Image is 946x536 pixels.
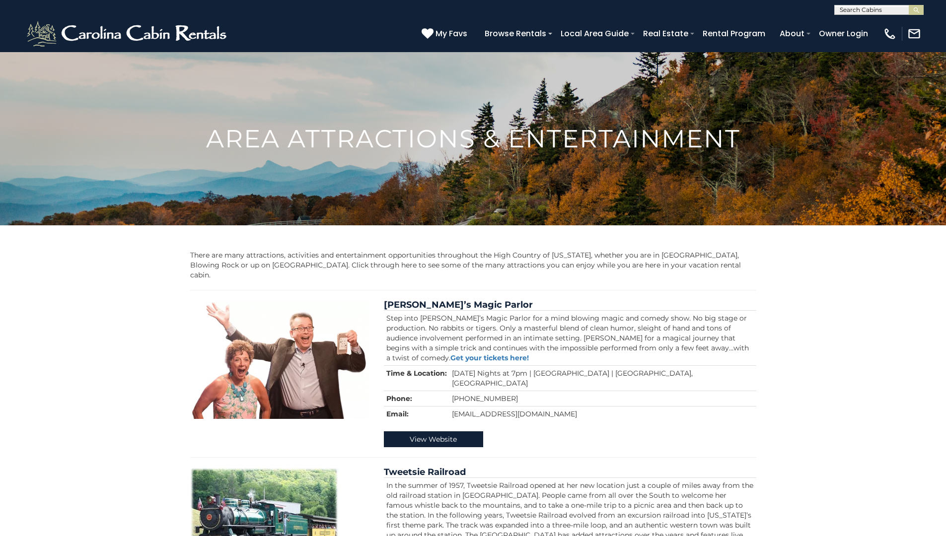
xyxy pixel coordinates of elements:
[386,394,412,403] strong: Phone:
[386,369,447,378] strong: Time & Location:
[907,27,921,41] img: mail-regular-white.png
[814,25,873,42] a: Owner Login
[190,250,756,280] p: There are many attractions, activities and entertainment opportunities throughout the High Countr...
[384,467,466,477] a: Tweetsie Railroad
[449,406,756,421] td: [EMAIL_ADDRESS][DOMAIN_NAME]
[883,27,897,41] img: phone-regular-white.png
[698,25,770,42] a: Rental Program
[384,310,756,365] td: Step into [PERSON_NAME]’s Magic Parlor for a mind blowing magic and comedy show. No big stage or ...
[386,409,409,418] strong: Email:
[556,25,634,42] a: Local Area Guide
[450,353,529,362] a: Get your tickets here!
[25,19,231,49] img: White-1-2.png
[638,25,693,42] a: Real Estate
[449,365,756,391] td: [DATE] Nights at 7pm | [GEOGRAPHIC_DATA] | [GEOGRAPHIC_DATA], [GEOGRAPHIC_DATA]
[449,391,756,406] td: [PHONE_NUMBER]
[384,431,483,447] a: View Website
[436,27,467,40] span: My Favs
[775,25,809,42] a: About
[422,27,470,40] a: My Favs
[480,25,551,42] a: Browse Rentals
[384,299,533,310] a: [PERSON_NAME]’s Magic Parlor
